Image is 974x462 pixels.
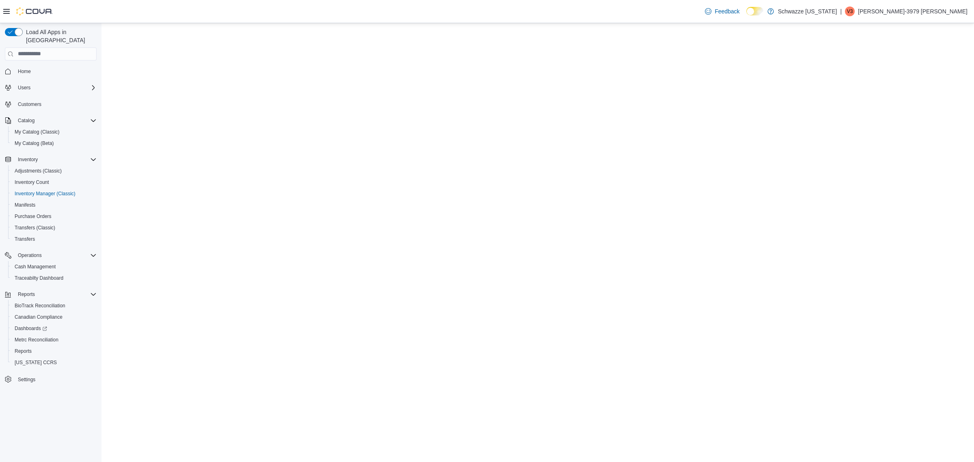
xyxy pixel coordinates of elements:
[11,177,52,187] a: Inventory Count
[11,177,97,187] span: Inventory Count
[15,250,97,260] span: Operations
[11,127,63,137] a: My Catalog (Classic)
[18,101,41,108] span: Customers
[15,302,65,309] span: BioTrack Reconciliation
[15,99,97,109] span: Customers
[11,166,97,176] span: Adjustments (Classic)
[15,314,62,320] span: Canadian Compliance
[15,289,38,299] button: Reports
[11,234,38,244] a: Transfers
[15,140,54,147] span: My Catalog (Beta)
[8,177,100,188] button: Inventory Count
[11,200,97,210] span: Manifests
[8,345,100,357] button: Reports
[15,225,55,231] span: Transfers (Classic)
[845,6,855,16] div: Vaughan-3979 Turner
[15,83,97,93] span: Users
[15,375,39,384] a: Settings
[11,346,97,356] span: Reports
[8,334,100,345] button: Metrc Reconciliation
[18,252,42,259] span: Operations
[840,6,842,16] p: |
[778,6,837,16] p: Schwazze [US_STATE]
[11,189,79,199] a: Inventory Manager (Classic)
[702,3,743,19] a: Feedback
[11,273,97,283] span: Traceabilty Dashboard
[8,126,100,138] button: My Catalog (Classic)
[15,289,97,299] span: Reports
[15,67,34,76] a: Home
[15,250,45,260] button: Operations
[15,213,52,220] span: Purchase Orders
[2,154,100,165] button: Inventory
[15,325,47,332] span: Dashboards
[15,236,35,242] span: Transfers
[18,117,34,124] span: Catalog
[5,62,97,406] nav: Complex example
[8,222,100,233] button: Transfers (Classic)
[15,129,60,135] span: My Catalog (Classic)
[15,83,34,93] button: Users
[746,7,763,15] input: Dark Mode
[11,324,97,333] span: Dashboards
[8,311,100,323] button: Canadian Compliance
[15,337,58,343] span: Metrc Reconciliation
[8,188,100,199] button: Inventory Manager (Classic)
[18,291,35,298] span: Reports
[11,189,97,199] span: Inventory Manager (Classic)
[11,212,97,221] span: Purchase Orders
[18,68,31,75] span: Home
[11,138,97,148] span: My Catalog (Beta)
[847,6,853,16] span: V3
[2,250,100,261] button: Operations
[2,289,100,300] button: Reports
[15,155,97,164] span: Inventory
[2,115,100,126] button: Catalog
[23,28,97,44] span: Load All Apps in [GEOGRAPHIC_DATA]
[11,200,39,210] a: Manifests
[11,166,65,176] a: Adjustments (Classic)
[11,358,97,367] span: Washington CCRS
[15,348,32,354] span: Reports
[11,335,62,345] a: Metrc Reconciliation
[8,300,100,311] button: BioTrack Reconciliation
[11,324,50,333] a: Dashboards
[15,99,45,109] a: Customers
[11,312,66,322] a: Canadian Compliance
[16,7,53,15] img: Cova
[15,66,97,76] span: Home
[11,346,35,356] a: Reports
[15,116,97,125] span: Catalog
[2,373,100,385] button: Settings
[11,262,97,272] span: Cash Management
[15,359,57,366] span: [US_STATE] CCRS
[11,234,97,244] span: Transfers
[11,273,67,283] a: Traceabilty Dashboard
[8,165,100,177] button: Adjustments (Classic)
[15,179,49,186] span: Inventory Count
[15,263,56,270] span: Cash Management
[15,168,62,174] span: Adjustments (Classic)
[2,98,100,110] button: Customers
[15,275,63,281] span: Traceabilty Dashboard
[11,301,69,311] a: BioTrack Reconciliation
[11,212,55,221] a: Purchase Orders
[8,199,100,211] button: Manifests
[11,127,97,137] span: My Catalog (Classic)
[15,155,41,164] button: Inventory
[8,357,100,368] button: [US_STATE] CCRS
[8,272,100,284] button: Traceabilty Dashboard
[8,323,100,334] a: Dashboards
[11,301,97,311] span: BioTrack Reconciliation
[15,374,97,384] span: Settings
[11,262,59,272] a: Cash Management
[18,376,35,383] span: Settings
[11,335,97,345] span: Metrc Reconciliation
[2,82,100,93] button: Users
[18,84,30,91] span: Users
[858,6,968,16] p: [PERSON_NAME]-3979 [PERSON_NAME]
[8,211,100,222] button: Purchase Orders
[8,233,100,245] button: Transfers
[8,261,100,272] button: Cash Management
[11,312,97,322] span: Canadian Compliance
